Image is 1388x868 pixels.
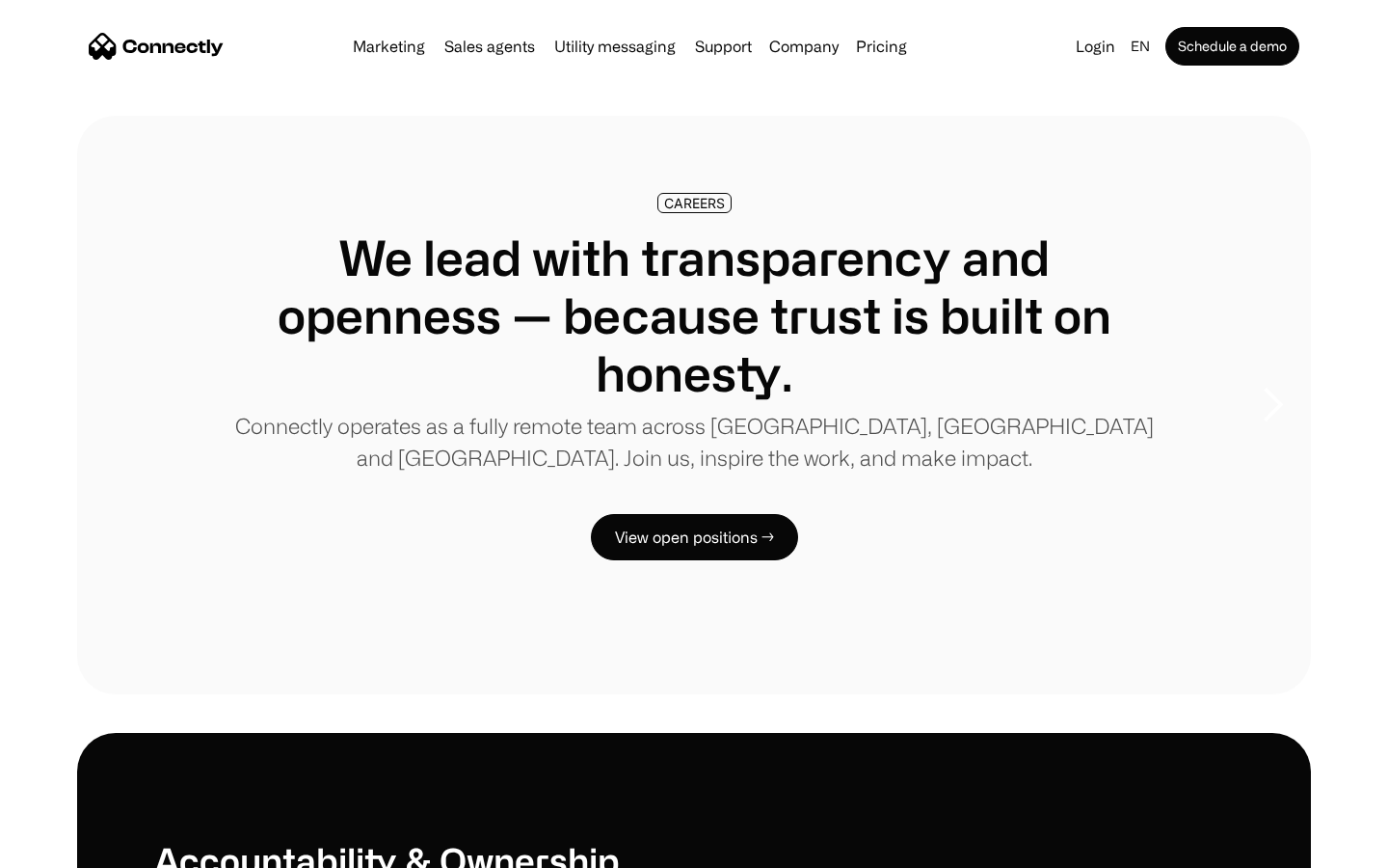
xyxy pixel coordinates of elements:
div: en [1131,33,1150,60]
a: Sales agents [437,39,543,54]
a: View open positions → [591,514,798,560]
p: Connectly operates as a fully remote team across [GEOGRAPHIC_DATA], [GEOGRAPHIC_DATA] and [GEOGRA... [231,410,1157,474]
h1: We lead with transparency and openness — because trust is built on honesty. [231,229,1157,402]
a: Login [1068,33,1123,60]
aside: Language selected: English [19,832,116,861]
a: Marketing [345,39,433,54]
a: Schedule a demo [1165,27,1299,66]
a: Support [687,39,760,54]
div: Company [769,33,839,60]
div: en [1123,33,1161,60]
div: carousel [77,116,1311,694]
div: Company [763,33,844,60]
a: Utility messaging [547,39,683,54]
div: CAREERS [664,196,725,210]
ul: Language list [39,834,116,861]
div: 1 of 8 [77,116,1311,694]
a: Pricing [848,39,915,54]
a: home [89,32,224,61]
div: next slide [1234,309,1311,502]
